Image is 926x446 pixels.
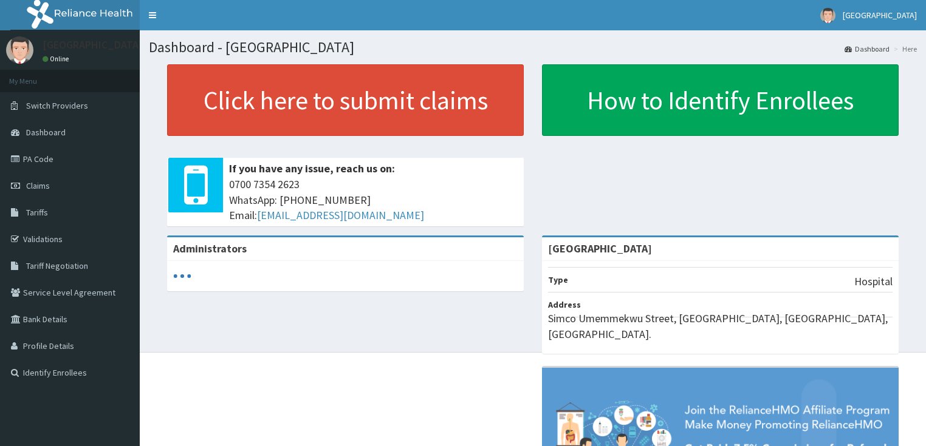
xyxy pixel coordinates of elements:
[173,242,247,255] b: Administrators
[548,311,893,342] p: Simco Umemmekwu Street, [GEOGRAPHIC_DATA], [GEOGRAPHIC_DATA], [GEOGRAPHIC_DATA].
[548,242,652,255] strong: [GEOGRAPHIC_DATA]
[229,177,518,223] span: 0700 7354 2623 WhatsApp: [PHONE_NUMBER] Email:
[173,267,191,285] svg: audio-loading
[43,55,72,63] a: Online
[891,44,917,54] li: Here
[820,8,835,23] img: User Image
[843,10,917,21] span: [GEOGRAPHIC_DATA]
[26,180,50,191] span: Claims
[26,100,88,111] span: Switch Providers
[854,274,893,289] p: Hospital
[26,260,88,271] span: Tariff Negotiation
[229,161,395,175] b: If you have any issue, reach us on:
[167,64,524,136] a: Click here to submit claims
[43,39,143,50] p: [GEOGRAPHIC_DATA]
[542,64,899,136] a: How to Identify Enrollees
[6,36,33,64] img: User Image
[257,208,424,222] a: [EMAIL_ADDRESS][DOMAIN_NAME]
[149,39,917,55] h1: Dashboard - [GEOGRAPHIC_DATA]
[845,44,890,54] a: Dashboard
[548,299,581,310] b: Address
[548,274,568,285] b: Type
[26,207,48,218] span: Tariffs
[26,127,66,138] span: Dashboard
